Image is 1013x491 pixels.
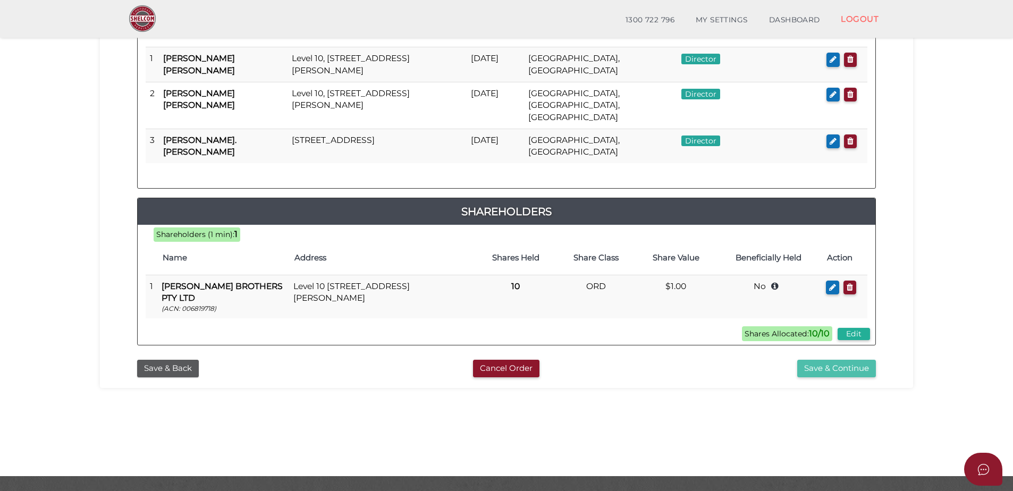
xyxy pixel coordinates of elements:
[615,10,685,31] a: 1300 722 796
[797,360,876,377] button: Save & Continue
[467,82,524,129] td: [DATE]
[809,328,830,338] b: 10/10
[721,253,816,263] h4: Beneficially Held
[758,10,831,31] a: DASHBOARD
[681,89,720,99] span: Director
[146,275,157,318] td: 1
[742,326,832,341] span: Shares Allocated:
[289,275,475,318] td: Level 10 [STREET_ADDRESS][PERSON_NAME]
[146,82,159,129] td: 2
[146,129,159,163] td: 3
[681,136,720,146] span: Director
[716,275,822,318] td: No
[467,47,524,82] td: [DATE]
[294,253,470,263] h4: Address
[636,275,716,318] td: $1.00
[838,328,870,340] button: Edit
[138,203,875,220] a: Shareholders
[556,275,636,318] td: ORD
[685,10,758,31] a: MY SETTINGS
[681,54,720,64] span: Director
[163,135,237,157] b: [PERSON_NAME]. [PERSON_NAME]
[163,253,284,263] h4: Name
[561,253,630,263] h4: Share Class
[827,253,862,263] h4: Action
[473,360,539,377] button: Cancel Order
[288,129,467,163] td: [STREET_ADDRESS]
[480,253,551,263] h4: Shares Held
[288,82,467,129] td: Level 10, [STREET_ADDRESS][PERSON_NAME]
[146,47,159,82] td: 1
[830,8,889,30] a: LOGOUT
[156,230,234,239] span: Shareholders (1 min):
[524,82,677,129] td: [GEOGRAPHIC_DATA], [GEOGRAPHIC_DATA], [GEOGRAPHIC_DATA]
[163,53,235,75] b: [PERSON_NAME] [PERSON_NAME]
[511,281,520,291] b: 10
[524,129,677,163] td: [GEOGRAPHIC_DATA], [GEOGRAPHIC_DATA]
[641,253,711,263] h4: Share Value
[467,129,524,163] td: [DATE]
[524,47,677,82] td: [GEOGRAPHIC_DATA], [GEOGRAPHIC_DATA]
[162,304,285,313] p: (ACN: 006819718)
[964,453,1002,486] button: Open asap
[137,360,199,377] button: Save & Back
[288,47,467,82] td: Level 10, [STREET_ADDRESS][PERSON_NAME]
[234,229,238,239] b: 1
[163,88,235,110] b: [PERSON_NAME] [PERSON_NAME]
[162,281,283,303] b: [PERSON_NAME] BROTHERS PTY LTD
